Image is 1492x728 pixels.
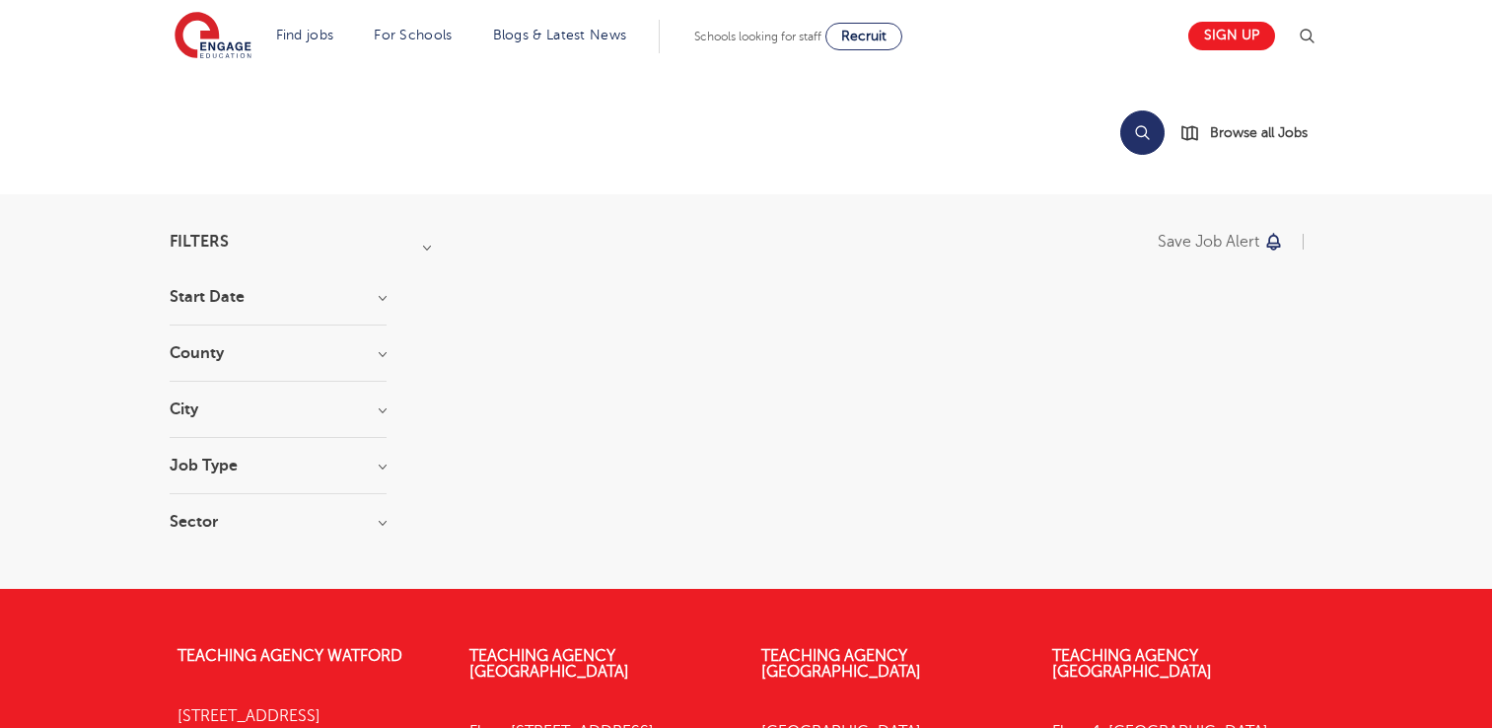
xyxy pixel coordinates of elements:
span: Browse all Jobs [1210,121,1308,144]
a: Recruit [825,23,902,50]
span: Schools looking for staff [694,30,821,43]
a: Blogs & Latest News [493,28,627,42]
button: Save job alert [1158,234,1285,250]
span: Filters [170,234,229,250]
a: Teaching Agency [GEOGRAPHIC_DATA] [1052,647,1212,681]
img: Engage Education [175,12,251,61]
h3: County [170,345,387,361]
a: Find jobs [276,28,334,42]
a: Teaching Agency Watford [178,647,402,665]
a: Sign up [1188,22,1275,50]
h3: Sector [170,514,387,530]
a: Teaching Agency [GEOGRAPHIC_DATA] [761,647,921,681]
h3: Job Type [170,458,387,473]
h3: City [170,401,387,417]
span: Recruit [841,29,887,43]
button: Search [1120,110,1165,155]
a: Teaching Agency [GEOGRAPHIC_DATA] [469,647,629,681]
p: Save job alert [1158,234,1259,250]
a: Browse all Jobs [1180,121,1323,144]
h3: Start Date [170,289,387,305]
a: For Schools [374,28,452,42]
